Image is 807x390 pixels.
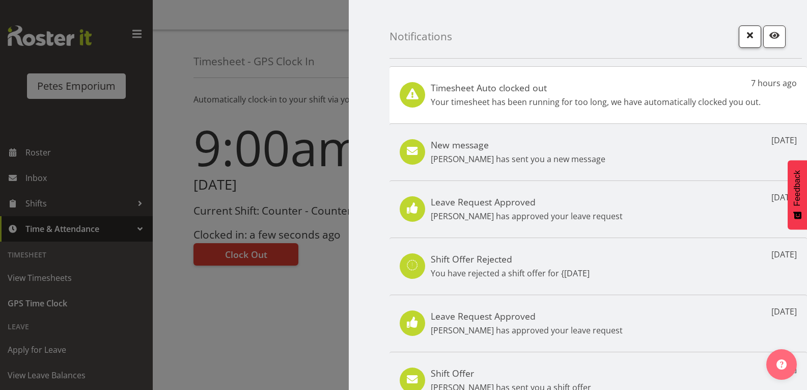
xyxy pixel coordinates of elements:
h5: New message [431,139,605,150]
h5: Leave Request Approved [431,196,623,207]
h5: Shift Offer Rejected [431,253,590,265]
h5: Leave Request Approved [431,310,623,322]
p: [DATE] [771,248,797,261]
p: 7 hours ago [751,77,797,89]
p: [DATE] [771,134,797,146]
p: Your timesheet has been running for too long, we have automatically clocked you out. [431,96,761,108]
p: [DATE] [771,305,797,318]
p: [DATE] [771,191,797,203]
p: [PERSON_NAME] has approved your leave request [431,324,623,336]
h5: Timesheet Auto clocked out [431,82,761,93]
p: [PERSON_NAME] has approved your leave request [431,210,623,222]
button: Close [739,25,761,48]
button: Mark as read [763,25,786,48]
p: [PERSON_NAME] has sent you a new message [431,153,605,165]
p: You have rejected a shift offer for {[DATE] [431,267,590,279]
button: Feedback - Show survey [788,160,807,229]
h5: Shift Offer [431,368,591,379]
img: help-xxl-2.png [776,359,787,370]
span: Feedback [793,170,802,206]
h4: Notifications [389,31,452,42]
